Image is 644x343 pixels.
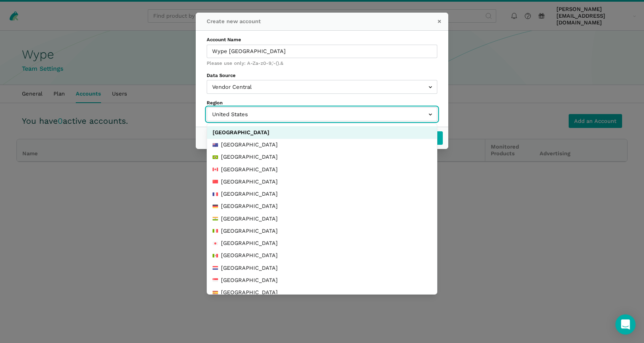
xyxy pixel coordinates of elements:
button: [GEOGRAPHIC_DATA] [207,274,437,286]
button: [GEOGRAPHIC_DATA] [207,175,437,188]
label: Region [207,99,437,106]
input: United States [207,107,437,121]
button: [GEOGRAPHIC_DATA] [207,163,437,175]
label: Account Name [207,36,437,43]
button: [GEOGRAPHIC_DATA] [207,200,437,213]
button: [GEOGRAPHIC_DATA] [207,262,437,274]
button: [GEOGRAPHIC_DATA] [207,287,437,299]
button: [GEOGRAPHIC_DATA] [207,250,437,262]
label: Data Source [207,72,437,79]
button: [GEOGRAPHIC_DATA] [207,126,437,138]
button: [GEOGRAPHIC_DATA] [207,237,437,250]
button: [GEOGRAPHIC_DATA] [207,225,437,237]
button: [GEOGRAPHIC_DATA] [207,188,437,200]
input: Account Name [207,45,437,58]
button: [GEOGRAPHIC_DATA] [207,151,437,163]
div: Open Intercom Messenger [615,314,636,335]
div: Please use only: A-Za-z0-9,'-().& [207,60,437,66]
button: [GEOGRAPHIC_DATA] [207,213,437,225]
button: [GEOGRAPHIC_DATA] [207,139,437,151]
div: Create new account [196,13,448,31]
input: Vendor Central [207,80,437,94]
button: × [434,16,445,27]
